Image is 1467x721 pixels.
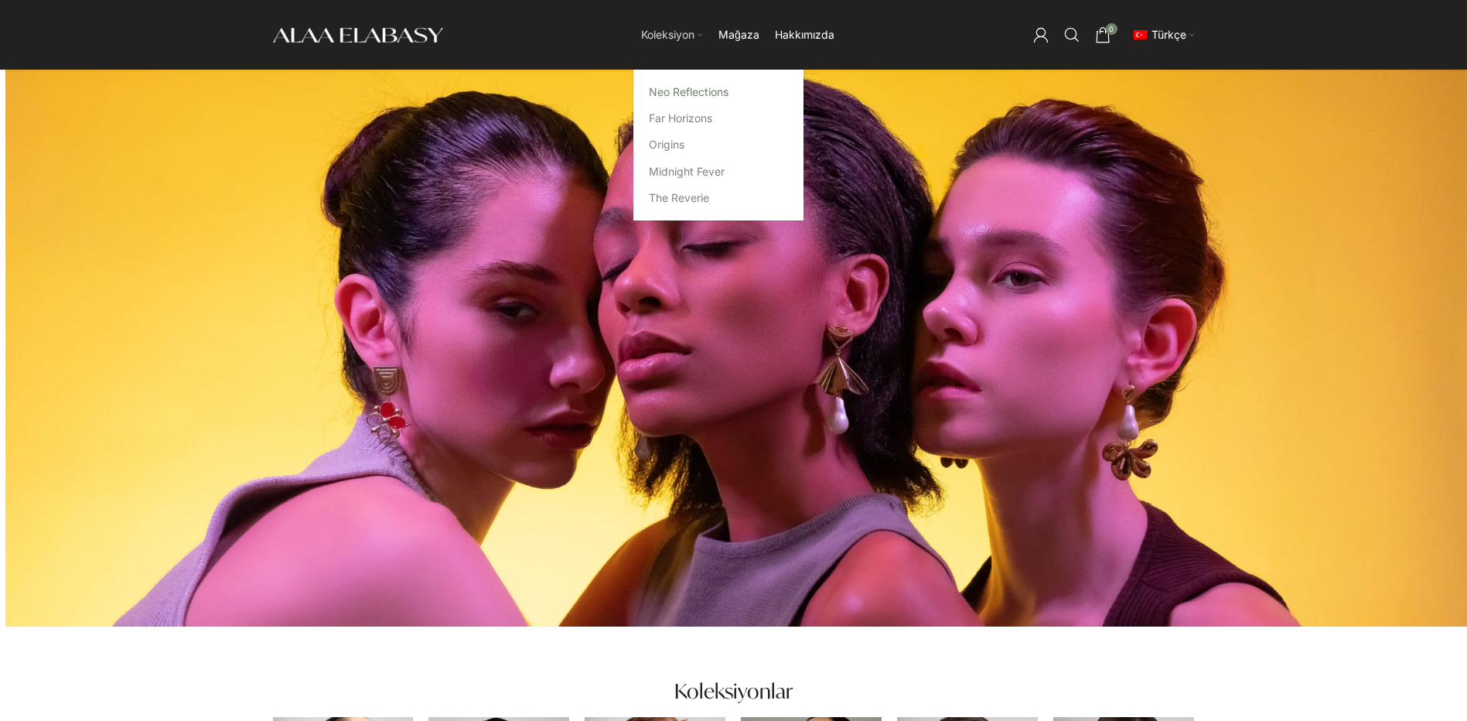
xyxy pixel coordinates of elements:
[1087,19,1118,50] a: 0
[1151,28,1186,41] span: Türkçe
[1122,19,1203,50] div: İkincil navigasyon
[649,105,788,132] a: Far Horizons
[649,79,788,105] a: Neo Reflections
[1106,23,1117,35] span: 0
[641,28,694,43] span: Koleksiyon
[273,27,443,40] a: Site logo
[1056,19,1087,50] a: Arama
[451,19,1025,50] div: Ana yönlendirici
[641,19,703,50] a: Koleksiyon
[649,185,788,211] a: The Reverie
[649,159,788,185] a: Midnight Fever
[674,677,793,705] h4: Koleksiyonlar
[649,132,788,158] a: Origins
[775,19,834,50] a: Hakkımızda
[1130,19,1195,50] a: tr_TRTürkçe
[1134,30,1148,39] img: Türkçe
[718,19,759,50] a: Mağaza
[775,28,834,43] span: Hakkımızda
[718,28,759,43] span: Mağaza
